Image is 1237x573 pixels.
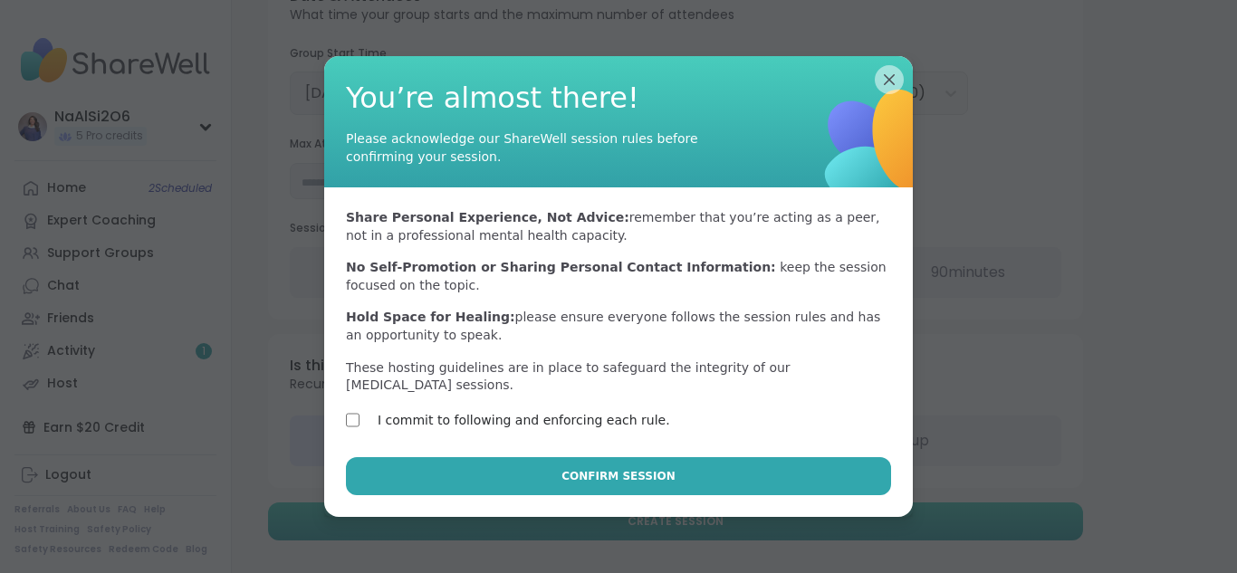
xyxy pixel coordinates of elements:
[561,468,675,484] span: Confirm Session
[346,209,891,244] p: remember that you’re acting as a peer, not in a professional mental health capacity.
[346,78,891,119] span: You’re almost there!
[346,210,629,224] b: Share Personal Experience, Not Advice:
[346,359,891,395] p: These hosting guidelines are in place to safeguard the integrity of our [MEDICAL_DATA] sessions.
[346,309,891,344] p: please ensure everyone follows the session rules and has an opportunity to speak.
[346,260,776,274] b: No Self-Promotion or Sharing Personal Contact Information:
[346,457,891,495] button: Confirm Session
[378,409,670,431] label: I commit to following and enforcing each rule.
[756,24,1002,271] img: ShareWell Logomark
[346,259,891,294] p: keep the session focused on the topic.
[346,129,708,166] div: Please acknowledge our ShareWell session rules before confirming your session.
[346,310,515,324] b: Hold Space for Healing:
